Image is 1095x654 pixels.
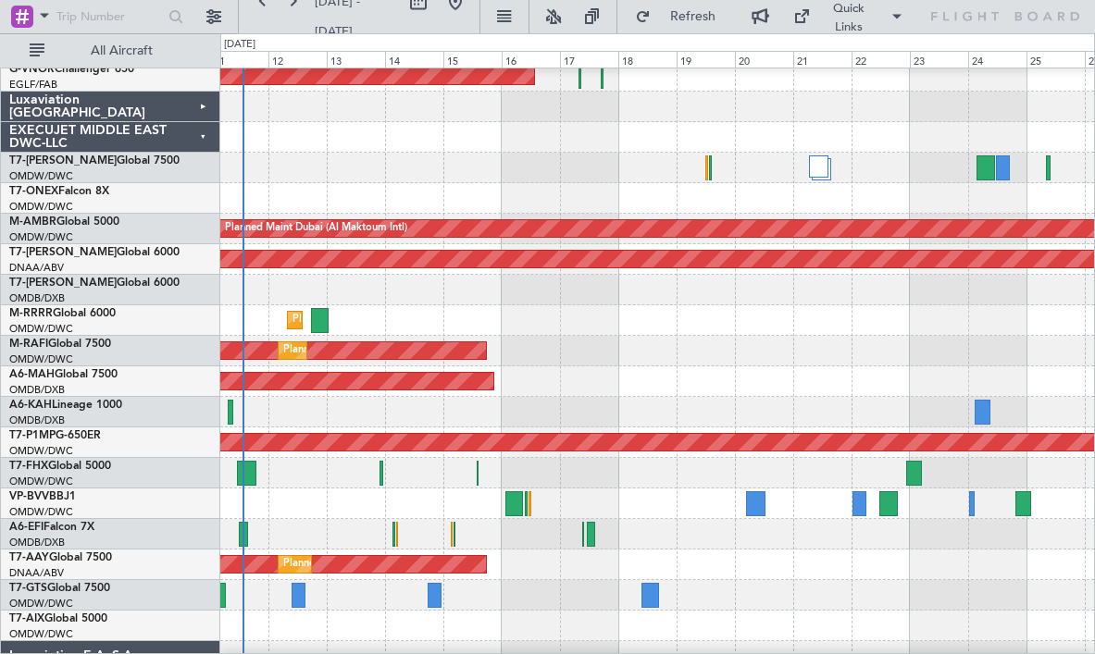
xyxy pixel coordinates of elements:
[385,51,443,68] div: 14
[9,230,73,244] a: OMDW/DWC
[735,51,793,68] div: 20
[9,216,119,228] a: M-AMBRGlobal 5000
[48,44,195,57] span: All Aircraft
[9,461,48,472] span: T7-FHX
[9,522,44,533] span: A6-EFI
[9,186,58,197] span: T7-ONEX
[677,51,735,68] div: 19
[9,583,110,594] a: T7-GTSGlobal 7500
[9,291,65,305] a: OMDB/DXB
[9,155,180,167] a: T7-[PERSON_NAME]Global 7500
[327,51,385,68] div: 13
[9,522,94,533] a: A6-EFIFalcon 7X
[9,613,107,624] a: T7-AIXGlobal 5000
[9,339,48,350] span: M-RAFI
[9,400,122,411] a: A6-KAHLineage 1000
[9,583,47,594] span: T7-GTS
[20,36,201,66] button: All Aircraft
[9,430,56,441] span: T7-P1MP
[910,51,968,68] div: 23
[9,383,65,397] a: OMDB/DXB
[9,247,180,258] a: T7-[PERSON_NAME]Global 6000
[9,444,73,458] a: OMDW/DWC
[9,186,109,197] a: T7-ONEXFalcon 8X
[9,413,65,427] a: OMDB/DXB
[9,627,73,641] a: OMDW/DWC
[9,475,73,488] a: OMDW/DWC
[9,430,101,441] a: T7-P1MPG-650ER
[9,322,73,336] a: OMDW/DWC
[852,51,910,68] div: 22
[9,597,73,611] a: OMDW/DWC
[9,78,57,92] a: EGLF/FAB
[9,613,44,624] span: T7-AIX
[654,10,732,23] span: Refresh
[9,369,55,380] span: A6-MAH
[1027,51,1085,68] div: 25
[9,64,55,75] span: G-VNOR
[9,461,111,472] a: T7-FHXGlobal 5000
[9,400,52,411] span: A6-KAH
[9,339,111,350] a: M-RAFIGlobal 7500
[56,3,163,31] input: Trip Number
[9,552,112,563] a: T7-AAYGlobal 7500
[9,536,65,549] a: OMDB/DXB
[618,51,677,68] div: 18
[443,51,502,68] div: 15
[292,306,407,334] div: Planned Maint Southend
[9,216,56,228] span: M-AMBR
[9,491,76,502] a: VP-BVVBBJ1
[9,200,73,214] a: OMDW/DWC
[627,2,738,31] button: Refresh
[210,51,268,68] div: 11
[560,51,618,68] div: 17
[9,505,73,519] a: OMDW/DWC
[268,51,327,68] div: 12
[9,566,64,580] a: DNAA/ABV
[9,352,73,366] a: OMDW/DWC
[9,491,49,502] span: VP-BVV
[502,51,560,68] div: 16
[9,278,180,289] a: T7-[PERSON_NAME]Global 6000
[9,261,64,275] a: DNAA/ABV
[793,51,852,68] div: 21
[9,308,116,319] a: M-RRRRGlobal 6000
[9,247,117,258] span: T7-[PERSON_NAME]
[283,337,466,364] div: Planned Maint Dubai (Al Maktoum Intl)
[968,51,1027,68] div: 24
[784,2,914,31] button: Quick Links
[283,550,466,578] div: Planned Maint Dubai (Al Maktoum Intl)
[9,169,73,183] a: OMDW/DWC
[224,37,255,53] div: [DATE]
[9,278,117,289] span: T7-[PERSON_NAME]
[225,215,407,242] div: Planned Maint Dubai (Al Maktoum Intl)
[9,64,134,75] a: G-VNORChallenger 650
[9,369,118,380] a: A6-MAHGlobal 7500
[9,308,53,319] span: M-RRRR
[9,552,49,563] span: T7-AAY
[9,155,117,167] span: T7-[PERSON_NAME]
